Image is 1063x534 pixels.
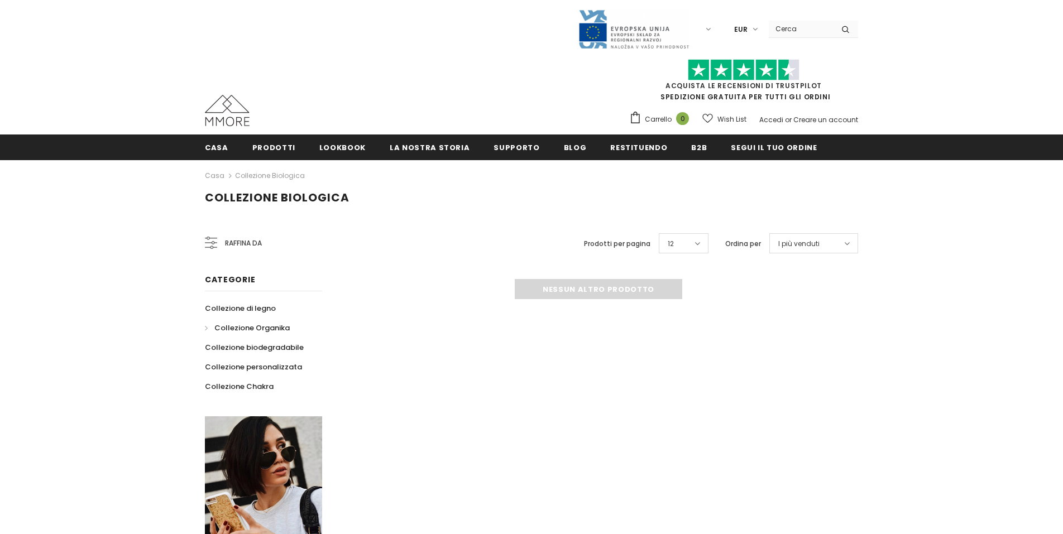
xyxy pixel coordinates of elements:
label: Prodotti per pagina [584,238,650,249]
img: Casi MMORE [205,95,250,126]
a: Collezione Chakra [205,377,274,396]
span: B2B [691,142,707,153]
span: EUR [734,24,748,35]
a: B2B [691,134,707,160]
span: supporto [494,142,539,153]
span: Lookbook [319,142,366,153]
a: Blog [564,134,587,160]
a: Creare un account [793,115,858,124]
a: Javni Razpis [578,24,689,33]
span: Wish List [717,114,746,125]
span: Collezione Organika [214,323,290,333]
span: Casa [205,142,228,153]
a: La nostra storia [390,134,470,160]
a: Collezione biologica [235,171,305,180]
a: Restituendo [610,134,667,160]
a: Collezione Organika [205,318,290,338]
a: Segui il tuo ordine [731,134,817,160]
span: I più venduti [778,238,820,249]
img: Fidati di Pilot Stars [688,59,799,81]
span: Carrello [645,114,672,125]
span: La nostra storia [390,142,470,153]
span: Prodotti [252,142,295,153]
span: Restituendo [610,142,667,153]
a: Carrello 0 [629,111,695,128]
a: supporto [494,134,539,160]
a: Acquista le recensioni di TrustPilot [665,81,822,90]
span: Raffina da [225,237,262,249]
a: Collezione di legno [205,299,276,318]
label: Ordina per [725,238,761,249]
a: Accedi [759,115,783,124]
span: Collezione Chakra [205,381,274,392]
a: Wish List [702,109,746,129]
span: Collezione biologica [205,190,349,205]
span: Blog [564,142,587,153]
span: or [785,115,792,124]
a: Collezione biodegradabile [205,338,304,357]
a: Lookbook [319,134,366,160]
span: SPEDIZIONE GRATUITA PER TUTTI GLI ORDINI [629,64,858,102]
span: Collezione di legno [205,303,276,314]
a: Collezione personalizzata [205,357,302,377]
span: Collezione biodegradabile [205,342,304,353]
input: Search Site [769,21,833,37]
span: 0 [676,112,689,125]
a: Casa [205,134,228,160]
span: Categorie [205,274,255,285]
span: 12 [668,238,674,249]
a: Casa [205,169,224,182]
span: Segui il tuo ordine [731,142,817,153]
a: Prodotti [252,134,295,160]
img: Javni Razpis [578,9,689,50]
span: Collezione personalizzata [205,362,302,372]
